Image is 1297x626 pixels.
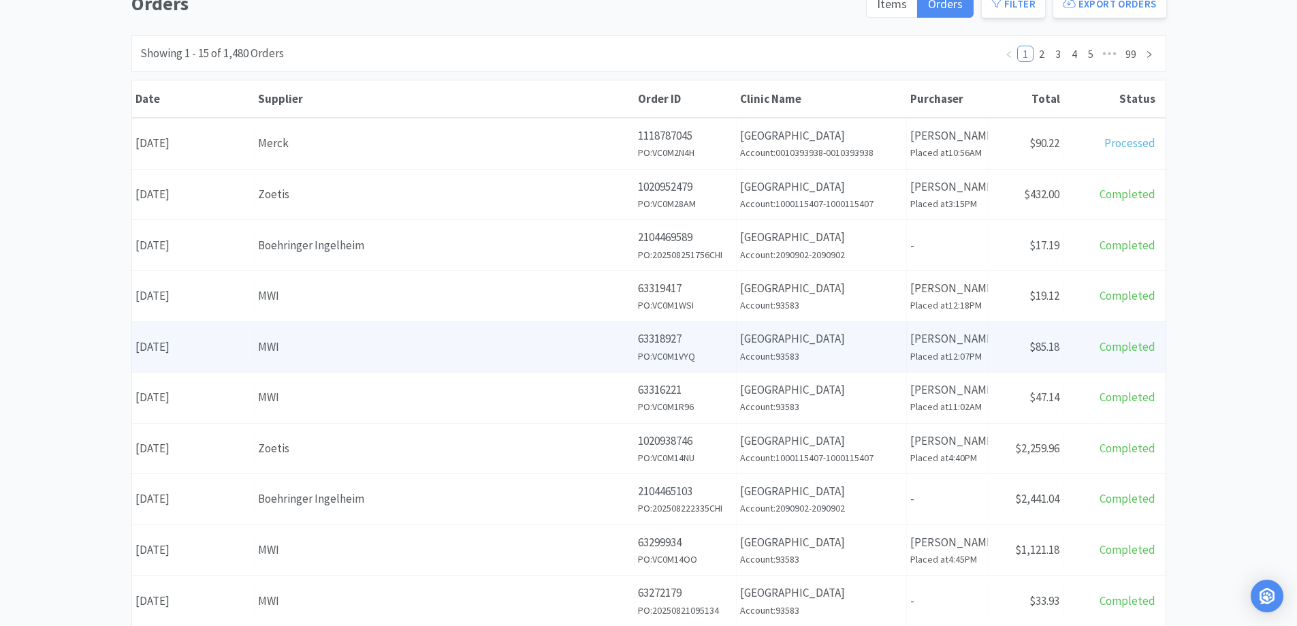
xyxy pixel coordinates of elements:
[132,380,255,415] div: [DATE]
[740,145,903,160] h6: Account: 0010393938-0010393938
[258,338,630,356] div: MWI
[132,533,255,567] div: [DATE]
[1029,238,1059,253] span: $17.19
[1029,593,1059,608] span: $33.93
[740,349,903,364] h6: Account: 93583
[638,178,733,196] p: 1020952479
[1099,46,1121,62] li: Next 5 Pages
[910,399,984,414] h6: Placed at 11:02AM
[992,91,1060,106] div: Total
[638,349,733,364] h6: PO: VC0M1VYQ
[1121,46,1141,62] li: 99
[740,450,903,465] h6: Account: 1000115407-1000115407
[910,450,984,465] h6: Placed at 4:40PM
[1067,91,1155,106] div: Status
[910,298,984,313] h6: Placed at 12:18PM
[1050,46,1066,62] li: 3
[638,552,733,567] h6: PO: VC0M14OO
[1024,187,1059,202] span: $432.00
[1121,46,1140,61] a: 99
[1001,46,1017,62] li: Previous Page
[1034,46,1050,62] li: 2
[910,145,984,160] h6: Placed at 10:56AM
[132,126,255,161] div: [DATE]
[910,127,984,145] p: [PERSON_NAME]
[910,349,984,364] h6: Placed at 12:07PM
[1029,390,1059,405] span: $47.14
[135,91,251,106] div: Date
[638,298,733,313] h6: PO: VC0M1WSI
[1099,46,1121,62] span: •••
[910,279,984,298] p: [PERSON_NAME]
[638,482,733,501] p: 2104465103
[638,533,733,552] p: 63299934
[1066,46,1083,62] li: 4
[132,330,255,364] div: [DATE]
[1100,339,1155,354] span: Completed
[740,399,903,414] h6: Account: 93583
[910,592,984,610] p: -
[1083,46,1099,62] li: 5
[740,228,903,247] p: [GEOGRAPHIC_DATA]
[132,279,255,313] div: [DATE]
[910,490,984,508] p: -
[140,44,284,63] div: Showing 1 - 15 of 1,480 Orders
[910,533,984,552] p: [PERSON_NAME]
[132,584,255,619] div: [DATE]
[910,236,984,255] p: -
[1100,187,1155,202] span: Completed
[258,185,630,204] div: Zoetis
[638,145,733,160] h6: PO: VC0M2N4H
[1067,46,1082,61] a: 4
[1100,390,1155,405] span: Completed
[910,196,984,211] h6: Placed at 3:15PM
[910,91,985,106] div: Purchaser
[1005,50,1013,59] i: icon: left
[740,196,903,211] h6: Account: 1000115407-1000115407
[1100,288,1155,303] span: Completed
[638,450,733,465] h6: PO: VC0M14NU
[1100,542,1155,557] span: Completed
[1015,542,1059,557] span: $1,121.18
[638,603,733,618] h6: PO: 20250821095134
[1015,491,1059,506] span: $2,441.04
[1015,441,1059,456] span: $2,259.96
[638,196,733,211] h6: PO: VC0M28AM
[258,287,630,305] div: MWI
[258,439,630,458] div: Zoetis
[740,91,903,106] div: Clinic Name
[1100,593,1155,608] span: Completed
[1029,136,1059,151] span: $90.22
[1141,46,1157,62] li: Next Page
[740,584,903,602] p: [GEOGRAPHIC_DATA]
[910,432,984,450] p: [PERSON_NAME]
[1029,288,1059,303] span: $19.12
[1034,46,1049,61] a: 2
[638,330,733,348] p: 63318927
[638,501,733,516] h6: PO: 202508222335CHI
[638,584,733,602] p: 63272179
[740,127,903,145] p: [GEOGRAPHIC_DATA]
[132,431,255,466] div: [DATE]
[740,298,903,313] h6: Account: 93583
[258,236,630,255] div: Boehringer Ingelheim
[740,501,903,516] h6: Account: 2090902-2090902
[910,178,984,196] p: [PERSON_NAME]
[910,330,984,348] p: [PERSON_NAME]
[132,228,255,263] div: [DATE]
[1017,46,1034,62] li: 1
[1029,339,1059,354] span: $85.18
[638,127,733,145] p: 1118787045
[740,247,903,262] h6: Account: 2090902-2090902
[1100,491,1155,506] span: Completed
[740,178,903,196] p: [GEOGRAPHIC_DATA]
[1251,580,1283,612] div: Open Intercom Messenger
[258,490,630,508] div: Boehringer Ingelheim
[258,91,631,106] div: Supplier
[258,388,630,407] div: MWI
[258,134,630,153] div: Merck
[740,432,903,450] p: [GEOGRAPHIC_DATA]
[1018,46,1033,61] a: 1
[1100,441,1155,456] span: Completed
[132,177,255,212] div: [DATE]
